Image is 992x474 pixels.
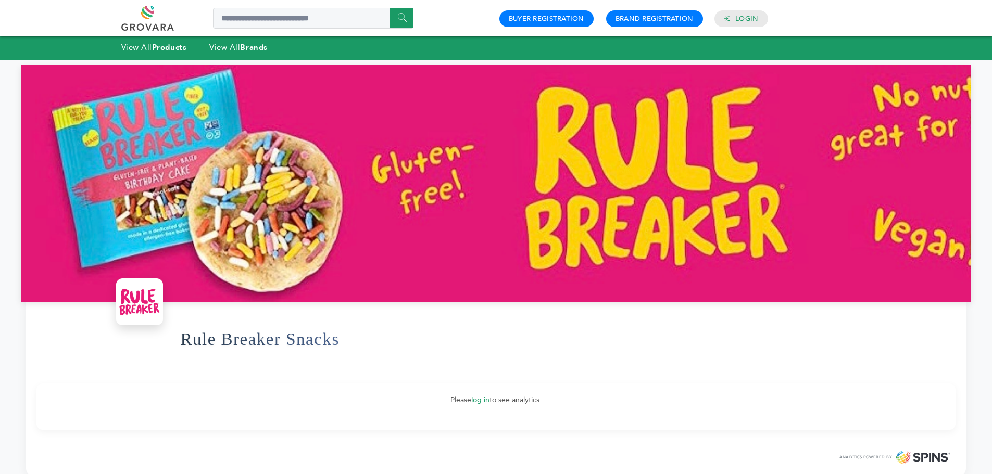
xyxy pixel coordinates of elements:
p: Please to see analytics. [47,394,945,406]
strong: Brands [240,42,267,53]
span: ANALYTICS POWERED BY [839,454,892,460]
h1: Rule Breaker Snacks [181,314,340,365]
input: Search a product or brand... [213,8,413,29]
a: View AllBrands [209,42,268,53]
a: log in [471,395,489,405]
img: SPINS [896,451,950,464]
a: View AllProducts [121,42,187,53]
a: Login [735,14,758,23]
a: Brand Registration [616,14,694,23]
a: Buyer Registration [509,14,584,23]
img: Rule Breaker Snacks Logo [119,281,160,323]
strong: Products [152,42,186,53]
